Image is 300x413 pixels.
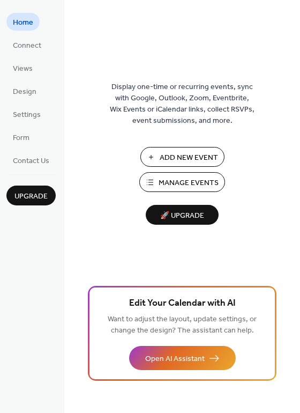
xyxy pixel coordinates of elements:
[6,128,36,146] a: Form
[146,205,219,225] button: 🚀 Upgrade
[140,147,224,167] button: Add New Event
[139,172,225,192] button: Manage Events
[6,82,43,100] a: Design
[14,191,48,202] span: Upgrade
[129,346,236,370] button: Open AI Assistant
[108,312,257,338] span: Want to adjust the layout, update settings, or change the design? The assistant can help.
[6,36,48,54] a: Connect
[129,296,236,311] span: Edit Your Calendar with AI
[13,156,49,167] span: Contact Us
[13,40,41,51] span: Connect
[6,13,40,31] a: Home
[160,152,218,164] span: Add New Event
[6,59,39,77] a: Views
[13,132,29,144] span: Form
[6,186,56,205] button: Upgrade
[6,105,47,123] a: Settings
[6,151,56,169] a: Contact Us
[159,178,219,189] span: Manage Events
[13,63,33,75] span: Views
[13,17,33,28] span: Home
[110,82,254,127] span: Display one-time or recurring events, sync with Google, Outlook, Zoom, Eventbrite, Wix Events or ...
[13,86,36,98] span: Design
[13,109,41,121] span: Settings
[152,209,212,223] span: 🚀 Upgrade
[145,353,205,365] span: Open AI Assistant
